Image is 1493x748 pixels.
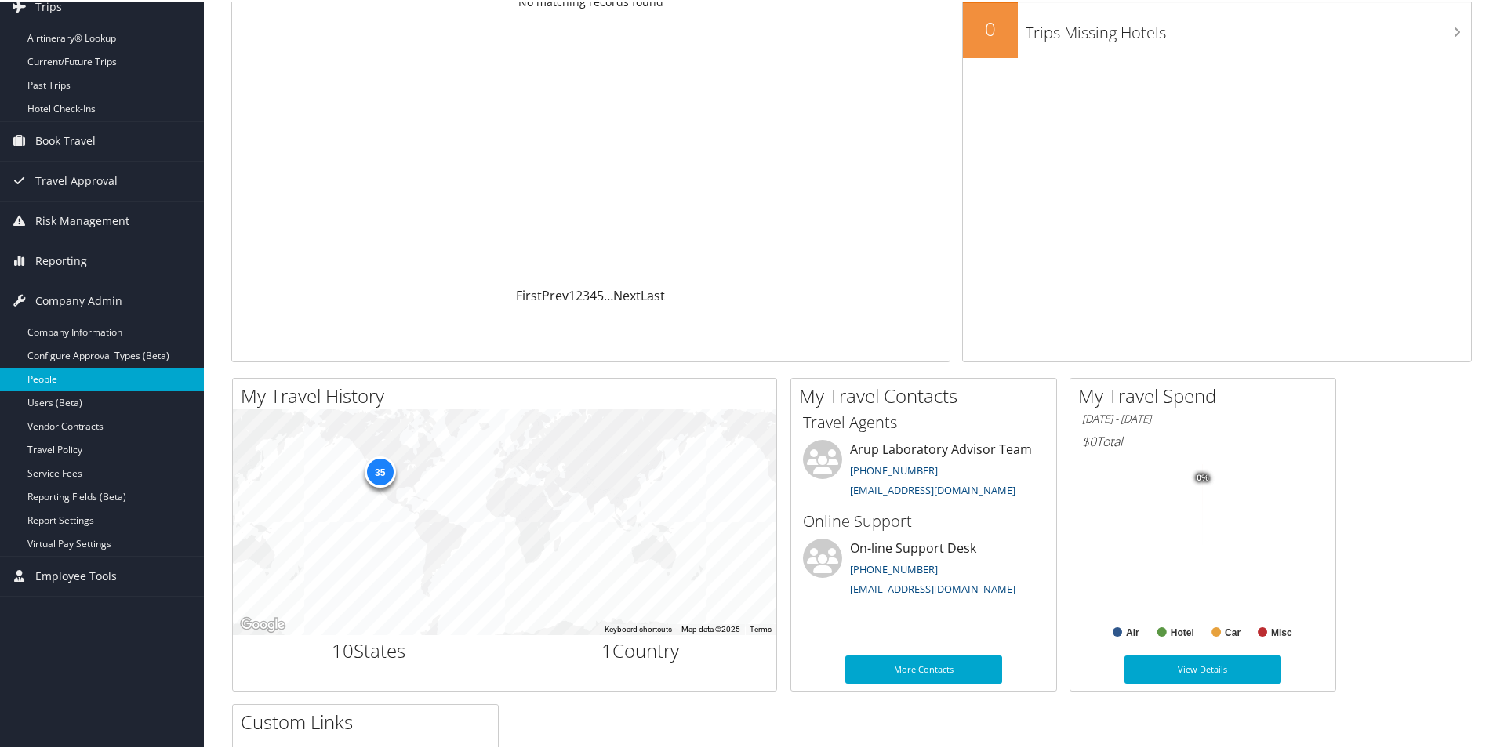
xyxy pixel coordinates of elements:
text: Air [1126,626,1139,637]
a: [EMAIL_ADDRESS][DOMAIN_NAME] [850,580,1015,594]
text: Hotel [1171,626,1194,637]
span: Reporting [35,240,87,279]
h6: [DATE] - [DATE] [1082,410,1324,425]
a: 2 [576,285,583,303]
li: Arup Laboratory Advisor Team [795,438,1052,503]
a: [EMAIL_ADDRESS][DOMAIN_NAME] [850,481,1015,496]
span: $0 [1082,431,1096,448]
span: Book Travel [35,120,96,159]
a: Prev [542,285,569,303]
button: Keyboard shortcuts [605,623,672,634]
span: … [604,285,613,303]
a: More Contacts [845,654,1002,682]
a: 0Trips Missing Hotels [963,2,1471,56]
h2: My Travel Contacts [799,381,1056,408]
span: Map data ©2025 [681,623,740,632]
text: Misc [1271,626,1292,637]
tspan: 0% [1197,472,1209,481]
a: [PHONE_NUMBER] [850,561,938,575]
span: 10 [332,636,354,662]
a: 4 [590,285,597,303]
a: First [516,285,542,303]
a: Last [641,285,665,303]
span: Risk Management [35,200,129,239]
span: Travel Approval [35,160,118,199]
li: On-line Support Desk [795,537,1052,601]
div: 35 [364,455,395,486]
span: Company Admin [35,280,122,319]
h2: My Travel Spend [1078,381,1335,408]
h2: Custom Links [241,707,498,734]
h2: States [245,636,493,663]
a: 1 [569,285,576,303]
h3: Travel Agents [803,410,1044,432]
h6: Total [1082,431,1324,448]
span: Employee Tools [35,555,117,594]
text: Car [1225,626,1241,637]
a: 5 [597,285,604,303]
h2: 0 [963,14,1018,41]
h2: Country [517,636,765,663]
a: 3 [583,285,590,303]
a: Next [613,285,641,303]
a: [PHONE_NUMBER] [850,462,938,476]
img: Google [237,613,289,634]
span: 1 [601,636,612,662]
h3: Trips Missing Hotels [1026,13,1471,42]
a: View Details [1124,654,1281,682]
a: Terms (opens in new tab) [750,623,772,632]
a: Open this area in Google Maps (opens a new window) [237,613,289,634]
h2: My Travel History [241,381,776,408]
h3: Online Support [803,509,1044,531]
